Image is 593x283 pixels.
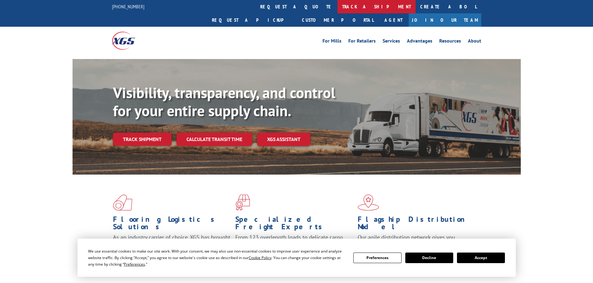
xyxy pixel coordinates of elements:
a: Join Our Team [409,13,481,27]
h1: Flagship Distribution Model [358,216,475,234]
a: Customer Portal [297,13,378,27]
span: Cookie Policy [249,255,271,260]
a: XGS ASSISTANT [257,133,310,146]
button: Preferences [353,253,401,263]
a: Services [383,39,400,45]
img: xgs-icon-total-supply-chain-intelligence-red [113,194,132,211]
div: We use essential cookies to make our site work. With your consent, we may also use non-essential ... [88,248,346,267]
button: Accept [457,253,505,263]
button: Decline [405,253,453,263]
span: Our agile distribution network gives you nationwide inventory management on demand. [358,234,472,248]
a: For Mills [322,39,341,45]
img: xgs-icon-flagship-distribution-model-red [358,194,379,211]
span: Preferences [124,262,145,267]
b: Visibility, transparency, and control for your entire supply chain. [113,83,335,120]
a: Agent [378,13,409,27]
span: As an industry carrier of choice, XGS has brought innovation and dedication to flooring logistics... [113,234,230,256]
div: Cookie Consent Prompt [78,239,516,277]
img: xgs-icon-focused-on-flooring-red [235,194,250,211]
a: [PHONE_NUMBER] [112,3,144,10]
a: Track shipment [113,133,172,146]
h1: Flooring Logistics Solutions [113,216,231,234]
a: Request a pickup [207,13,297,27]
a: For Retailers [348,39,376,45]
a: Resources [439,39,461,45]
a: About [468,39,481,45]
a: Advantages [407,39,432,45]
h1: Specialized Freight Experts [235,216,353,234]
a: Calculate transit time [176,133,252,146]
p: From 123 overlength loads to delicate cargo, our experienced staff knows the best way to move you... [235,234,353,261]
